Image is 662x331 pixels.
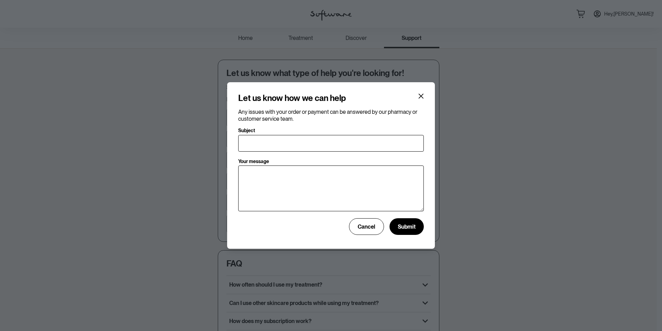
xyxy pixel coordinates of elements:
span: Submit [398,223,415,230]
button: Close [415,91,427,102]
p: Your message [238,159,269,164]
p: Any issues with your order or payment can be answered by our pharmacy or customer service team. [238,109,424,122]
p: Subject [238,128,255,134]
button: Cancel [349,218,384,235]
button: Submit [390,218,424,235]
span: Cancel [358,223,375,230]
h4: Let us know how we can help [238,93,346,103]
